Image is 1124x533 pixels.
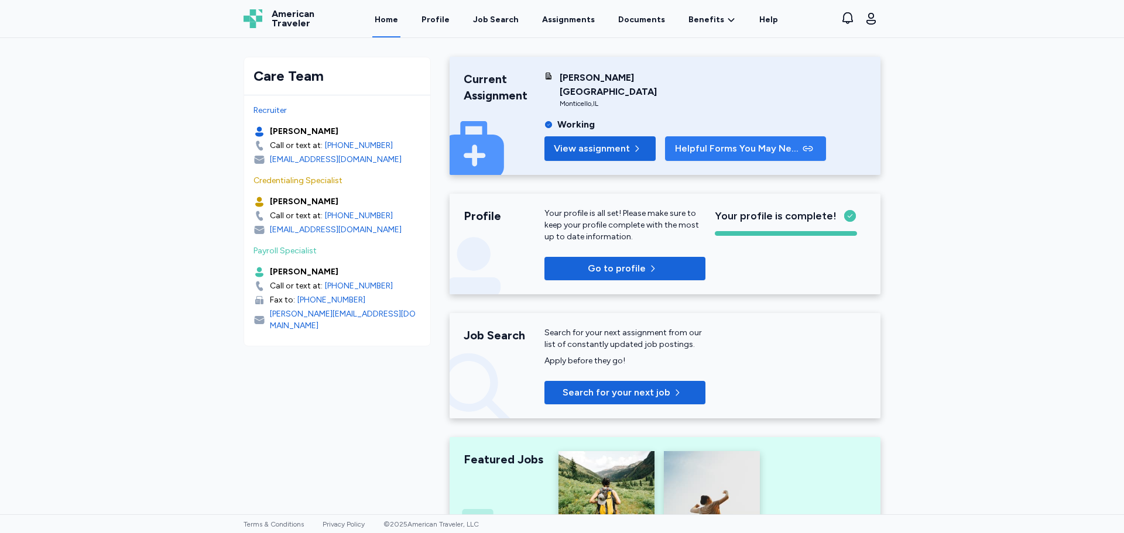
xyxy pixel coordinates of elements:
a: Benefits [688,14,736,26]
button: View assignment [544,136,656,161]
div: Featured Jobs [464,451,544,467]
div: [PERSON_NAME][GEOGRAPHIC_DATA] [560,71,705,99]
div: [EMAIL_ADDRESS][DOMAIN_NAME] [270,224,402,236]
div: Job Search [464,327,544,343]
span: American Traveler [272,9,314,28]
div: [PERSON_NAME] [270,266,338,278]
div: Fax to: [270,294,295,306]
span: Your profile is complete! [715,208,837,224]
div: Call or text at: [270,210,323,222]
button: Go to profile [544,257,705,280]
div: Payroll Specialist [253,245,421,257]
div: Job Search [473,14,519,26]
a: [PHONE_NUMBER] [325,140,393,152]
div: Your profile is all set! Please make sure to keep your profile complete with the most up to date ... [544,208,705,243]
a: [PHONE_NUMBER] [325,210,393,222]
span: Go to profile [588,262,646,276]
div: [PERSON_NAME] [270,196,338,208]
div: Current Assignment [464,71,544,104]
div: Search for your next assignment from our list of constantly updated job postings. [544,327,705,350]
img: Highest Paying [558,451,654,515]
div: Working [557,118,595,132]
div: [EMAIL_ADDRESS][DOMAIN_NAME] [270,154,402,166]
a: Terms & Conditions [244,520,304,528]
div: Recruiter [253,105,421,116]
div: Call or text at: [270,280,323,292]
img: Logo [244,9,262,28]
div: [PERSON_NAME][EMAIL_ADDRESS][DOMAIN_NAME] [270,308,421,332]
div: Monticello , IL [560,99,705,108]
a: [PHONE_NUMBER] [325,280,393,292]
span: © 2025 American Traveler, LLC [383,520,479,528]
a: Privacy Policy [323,520,365,528]
div: Call or text at: [270,140,323,152]
a: Home [372,1,400,37]
div: Credentialing Specialist [253,175,421,187]
img: Recently Added [664,451,760,515]
button: Search for your next job [544,381,705,404]
span: Search for your next job [563,386,670,400]
div: [PERSON_NAME] [270,126,338,137]
div: Apply before they go! [544,355,705,367]
button: Helpful Forms You May Need [665,136,826,161]
div: Profile [464,208,544,224]
span: View assignment [554,142,630,156]
div: Care Team [253,67,421,85]
span: Benefits [688,14,724,26]
a: [PHONE_NUMBER] [297,294,365,306]
span: Helpful Forms You May Need [675,142,800,156]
